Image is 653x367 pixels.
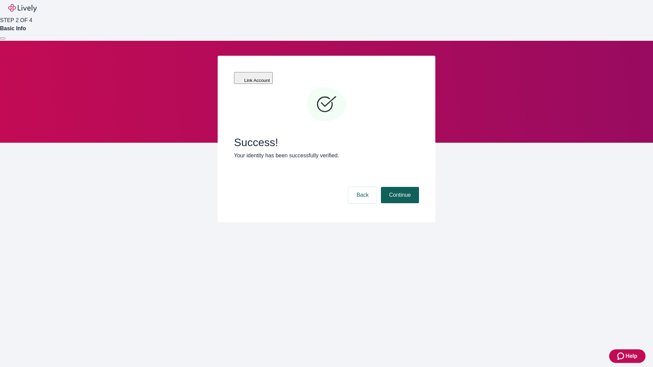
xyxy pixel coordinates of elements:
span: Success! [234,136,419,149]
span: Help [625,352,637,360]
button: Link Account [234,72,273,84]
button: Back [348,187,377,203]
img: Lively [8,4,37,12]
button: Zendesk support iconHelp [609,349,646,363]
button: Continue [381,187,419,203]
svg: Zendesk support icon [617,352,625,360]
p: Your identity has been successfully verified. [234,152,419,160]
svg: Checkmark icon [306,84,347,125]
